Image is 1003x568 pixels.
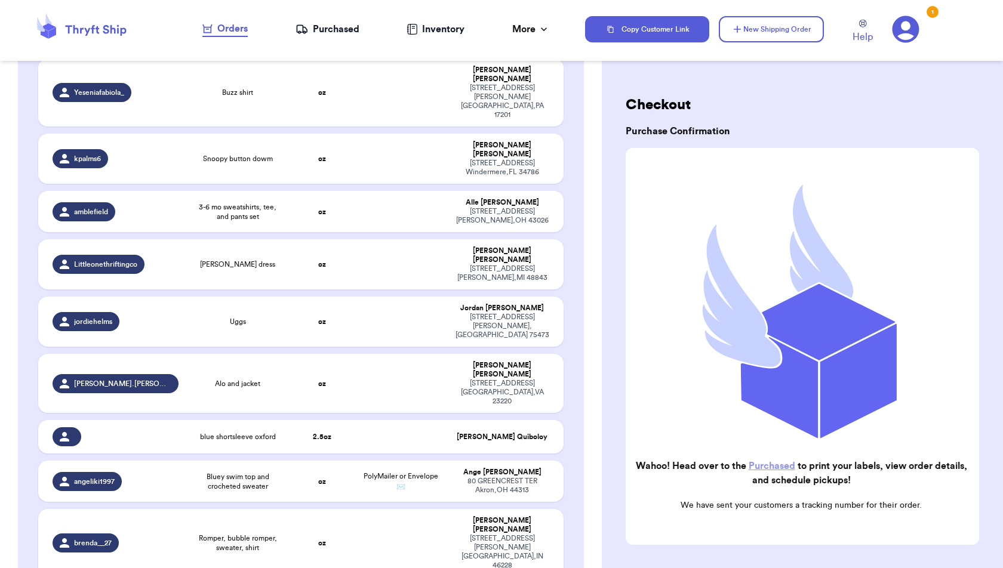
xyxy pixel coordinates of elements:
div: [STREET_ADDRESS] Windermere , FL 34786 [455,159,549,177]
div: [PERSON_NAME] [PERSON_NAME] [455,361,549,379]
span: Littleonethriftingco [74,260,137,269]
span: Romper, bubble romper, sweater, shirt [193,533,284,552]
div: [PERSON_NAME] Quiboloy [455,433,549,442]
button: New Shipping Order [719,16,824,42]
span: Uggs [230,317,246,326]
div: Alle [PERSON_NAME] [455,198,549,207]
span: angeliki1997 [74,477,115,486]
strong: oz [318,89,326,96]
div: [STREET_ADDRESS] [PERSON_NAME] , MI 48843 [455,264,549,282]
span: [PERSON_NAME].[PERSON_NAME] [74,379,171,388]
h2: Checkout [626,95,979,115]
span: PolyMailer or Envelope ✉️ [364,473,438,490]
div: [STREET_ADDRESS] [GEOGRAPHIC_DATA] , VA 23220 [455,379,549,406]
a: 1 [892,16,919,43]
span: kpalms6 [74,154,101,163]
div: 80 GREENCREST TER Akron , OH 44313 [455,477,549,495]
strong: oz [318,208,326,215]
span: jordiehelms [74,317,112,326]
a: Help [853,20,873,44]
span: Help [853,30,873,44]
span: Buzz shirt [222,88,253,97]
strong: 2.5 oz [313,433,331,440]
div: [PERSON_NAME] [PERSON_NAME] [455,246,549,264]
span: Yeseniafabiola_ [74,88,124,97]
a: Purchased [749,461,795,471]
strong: oz [318,261,326,268]
span: brenda__27 [74,538,112,548]
span: Bluey swim top and crocheted sweater [193,472,284,491]
h2: Wahoo! Head over to the to print your labels, view order details, and schedule pickups! [635,459,967,487]
h3: Purchase Confirmation [626,124,979,138]
div: [PERSON_NAME] [PERSON_NAME] [455,66,549,84]
strong: oz [318,478,326,485]
div: [PERSON_NAME] [PERSON_NAME] [455,141,549,159]
strong: oz [318,380,326,387]
a: Inventory [407,22,464,36]
strong: oz [318,155,326,162]
span: blue shortsleeve oxford [200,432,276,442]
div: Jordan [PERSON_NAME] [455,304,549,313]
span: [PERSON_NAME] dress [200,260,275,269]
button: Copy Customer Link [585,16,709,42]
div: Ange [PERSON_NAME] [455,468,549,477]
div: More [512,22,550,36]
a: Purchased [296,22,359,36]
div: [PERSON_NAME] [PERSON_NAME] [455,516,549,534]
p: We have sent your customers a tracking number for their order. [635,499,967,511]
div: [STREET_ADDRESS] [PERSON_NAME] , [GEOGRAPHIC_DATA] 75473 [455,313,549,339]
strong: oz [318,318,326,325]
div: [STREET_ADDRESS][PERSON_NAME] [GEOGRAPHIC_DATA] , PA 17201 [455,84,549,119]
a: Orders [202,21,248,37]
span: 3-6 mo sweatshirts, tee, and pants set [193,202,284,221]
span: Alo and jacket [215,379,260,388]
div: [STREET_ADDRESS] [PERSON_NAME] , OH 43026 [455,207,549,225]
span: amblefield [74,207,108,217]
strong: oz [318,539,326,547]
span: Snoopy button dowm [203,154,273,163]
div: 1 [927,6,939,18]
div: Orders [202,21,248,36]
